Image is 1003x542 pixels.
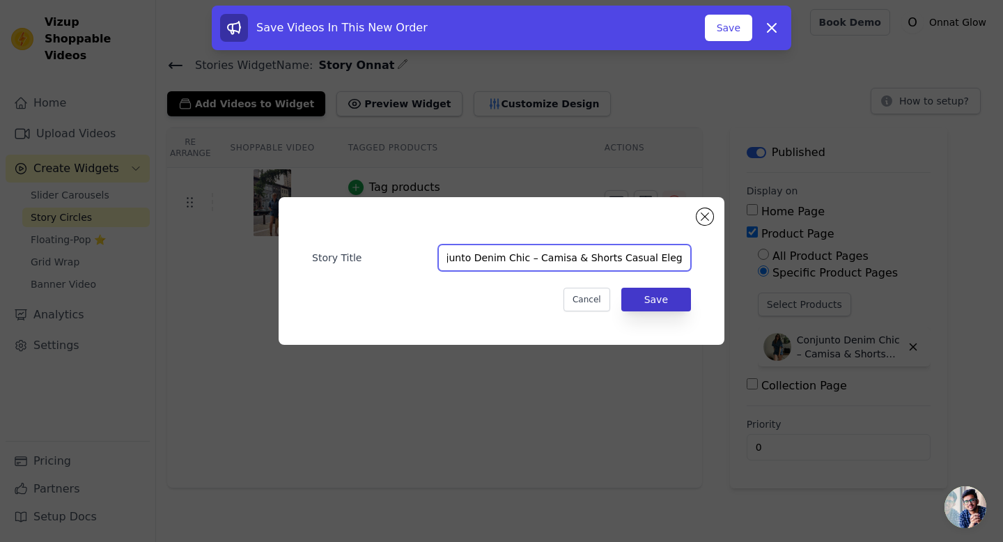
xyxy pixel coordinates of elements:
button: Save [705,15,752,41]
button: Cancel [563,288,610,311]
label: Story Title [312,251,438,265]
div: Bate-papo aberto [944,486,986,528]
button: Close modal [697,208,713,225]
button: Save [621,288,691,311]
span: Save Videos In This New Order [256,21,428,34]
